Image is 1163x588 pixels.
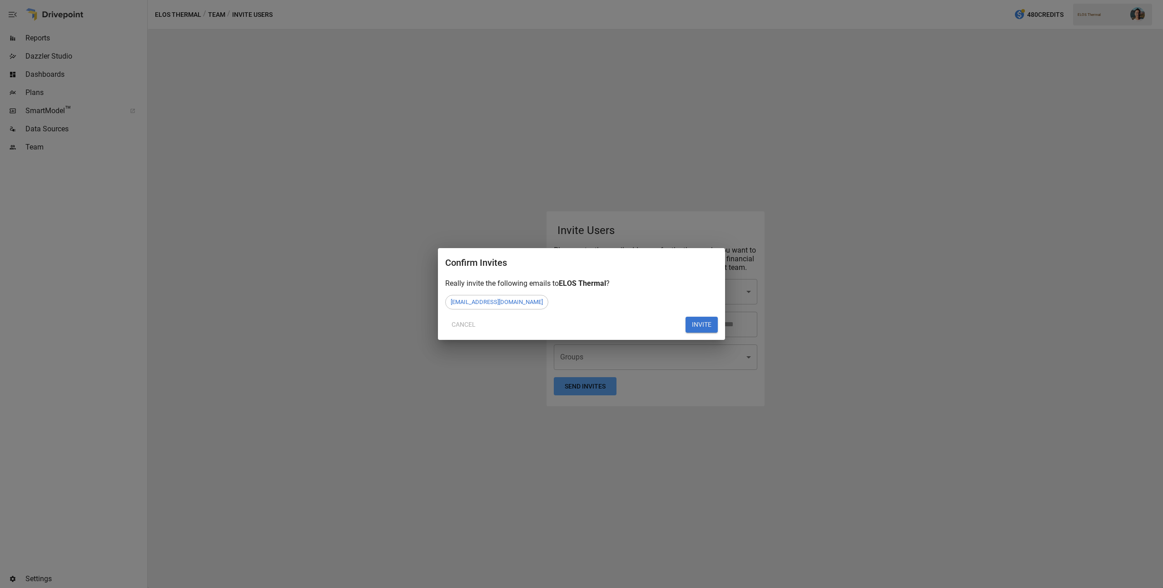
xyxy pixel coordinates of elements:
[686,317,718,333] button: INVITE
[445,255,718,279] h2: Confirm Invites
[445,317,482,333] button: Cancel
[446,299,548,305] span: [EMAIL_ADDRESS][DOMAIN_NAME]
[559,279,606,288] span: ELOS Thermal
[445,279,718,288] div: Really invite the following emails to ?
